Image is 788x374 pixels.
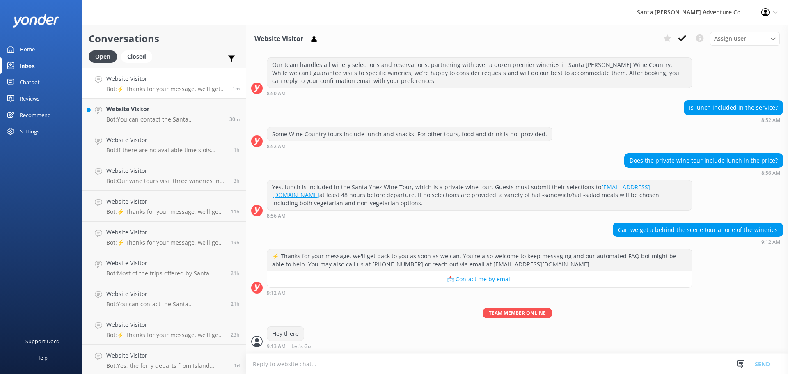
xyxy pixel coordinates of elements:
[234,362,240,369] span: Oct 12 2025 08:16am (UTC -07:00) America/Tijuana
[267,291,286,296] strong: 9:12 AM
[106,362,228,369] p: Bot: Yes, the ferry departs from Island Packers in the [GEOGRAPHIC_DATA]. The address is [STREET_...
[267,271,692,287] button: 📩 Contact me by email
[106,208,224,216] p: Bot: ⚡ Thanks for your message, we'll get back to you as soon as we can. You're also welcome to k...
[106,259,224,268] h4: Website Visitor
[20,107,51,123] div: Recommend
[89,50,117,63] div: Open
[267,249,692,271] div: ⚡ Thanks for your message, we'll get back to you as soon as we can. You're also welcome to keep m...
[483,308,552,318] span: Team member online
[267,127,552,141] div: Some Wine Country tours include lunch and snacks. For other tours, food and drink is not provided.
[231,239,240,246] span: Oct 12 2025 01:35pm (UTC -07:00) America/Tijuana
[106,228,224,237] h4: Website Visitor
[267,344,286,349] strong: 9:13 AM
[20,57,35,74] div: Inbox
[106,289,224,298] h4: Website Visitor
[106,74,226,83] h4: Website Visitor
[761,118,780,123] strong: 8:52 AM
[267,290,692,296] div: Oct 13 2025 09:12am (UTC -07:00) America/Tijuana
[267,58,692,88] div: Our team handles all winery selections and reservations, partnering with over a dozen premier win...
[267,91,286,96] strong: 8:50 AM
[82,191,246,222] a: Website VisitorBot:⚡ Thanks for your message, we'll get back to you as soon as we can. You're als...
[106,239,224,246] p: Bot: ⚡ Thanks for your message, we'll get back to you as soon as we can. You're also welcome to k...
[714,34,746,43] span: Assign user
[267,213,692,218] div: Oct 13 2025 08:56am (UTC -07:00) America/Tijuana
[106,105,223,114] h4: Website Visitor
[710,32,780,45] div: Assign User
[234,177,240,184] span: Oct 13 2025 06:06am (UTC -07:00) America/Tijuana
[20,123,39,140] div: Settings
[106,301,224,308] p: Bot: You can contact the Santa [PERSON_NAME] Adventure Co. team at [PHONE_NUMBER], or by emailing...
[291,344,311,349] span: Let's Go
[231,331,240,338] span: Oct 12 2025 09:42am (UTC -07:00) America/Tijuana
[82,99,246,129] a: Website VisitorBot:You can contact the Santa [PERSON_NAME] Adventure Co. team at [PHONE_NUMBER], ...
[684,117,783,123] div: Oct 13 2025 08:52am (UTC -07:00) America/Tijuana
[624,170,783,176] div: Oct 13 2025 08:56am (UTC -07:00) America/Tijuana
[106,147,227,154] p: Bot: If there are no available time slots showing online for March/April, the trip is likely full...
[106,320,224,329] h4: Website Visitor
[761,240,780,245] strong: 9:12 AM
[232,85,240,92] span: Oct 13 2025 09:12am (UTC -07:00) America/Tijuana
[231,208,240,215] span: Oct 12 2025 09:53pm (UTC -07:00) America/Tijuana
[12,14,60,28] img: yonder-white-logo.png
[106,270,224,277] p: Bot: Most of the trips offered by Santa [PERSON_NAME] Adventure Company are suitable for beginner...
[106,166,227,175] h4: Website Visitor
[82,252,246,283] a: Website VisitorBot:Most of the trips offered by Santa [PERSON_NAME] Adventure Company are suitabl...
[231,301,240,307] span: Oct 12 2025 11:57am (UTC -07:00) America/Tijuana
[267,180,692,210] div: Yes, lunch is included in the Santa Ynez Wine Tour, which is a private wine tour. Guests must sub...
[106,85,226,93] p: Bot: ⚡ Thanks for your message, we'll get back to you as soon as we can. You're also welcome to k...
[121,50,152,63] div: Closed
[267,213,286,218] strong: 8:56 AM
[106,177,227,185] p: Bot: Our wine tours visit three wineries in [GEOGRAPHIC_DATA][PERSON_NAME], but we can't guarante...
[82,160,246,191] a: Website VisitorBot:Our wine tours visit three wineries in [GEOGRAPHIC_DATA][PERSON_NAME], but we ...
[82,314,246,345] a: Website VisitorBot:⚡ Thanks for your message, we'll get back to you as soon as we can. You're als...
[267,144,286,149] strong: 8:52 AM
[272,183,650,199] a: [EMAIL_ADDRESS][DOMAIN_NAME]
[25,333,59,349] div: Support Docs
[761,171,780,176] strong: 8:56 AM
[106,116,223,123] p: Bot: You can contact the Santa [PERSON_NAME] Adventure Co. team at [PHONE_NUMBER], or by emailing...
[89,52,121,61] a: Open
[613,223,783,237] div: Can we get a behind the scene tour at one of the wineries
[82,283,246,314] a: Website VisitorBot:You can contact the Santa [PERSON_NAME] Adventure Co. team at [PHONE_NUMBER], ...
[106,197,224,206] h4: Website Visitor
[106,351,228,360] h4: Website Visitor
[20,41,35,57] div: Home
[267,143,552,149] div: Oct 13 2025 08:52am (UTC -07:00) America/Tijuana
[82,129,246,160] a: Website VisitorBot:If there are no available time slots showing online for March/April, the trip ...
[761,48,780,53] strong: 8:50 AM
[106,135,227,145] h4: Website Visitor
[267,90,692,96] div: Oct 13 2025 08:50am (UTC -07:00) America/Tijuana
[267,327,304,341] div: Hey there
[684,101,783,115] div: Is lunch included in the service?
[267,343,337,349] div: Oct 13 2025 09:13am (UTC -07:00) America/Tijuana
[625,154,783,167] div: Does the private wine tour include lunch in the price?
[20,90,39,107] div: Reviews
[234,147,240,154] span: Oct 13 2025 07:29am (UTC -07:00) America/Tijuana
[89,31,240,46] h2: Conversations
[121,52,156,61] a: Closed
[82,222,246,252] a: Website VisitorBot:⚡ Thanks for your message, we'll get back to you as soon as we can. You're als...
[613,239,783,245] div: Oct 13 2025 09:12am (UTC -07:00) America/Tijuana
[36,349,48,366] div: Help
[82,68,246,99] a: Website VisitorBot:⚡ Thanks for your message, we'll get back to you as soon as we can. You're als...
[254,34,303,44] h3: Website Visitor
[231,270,240,277] span: Oct 12 2025 12:04pm (UTC -07:00) America/Tijuana
[229,116,240,123] span: Oct 13 2025 08:43am (UTC -07:00) America/Tijuana
[106,331,224,339] p: Bot: ⚡ Thanks for your message, we'll get back to you as soon as we can. You're also welcome to k...
[20,74,40,90] div: Chatbot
